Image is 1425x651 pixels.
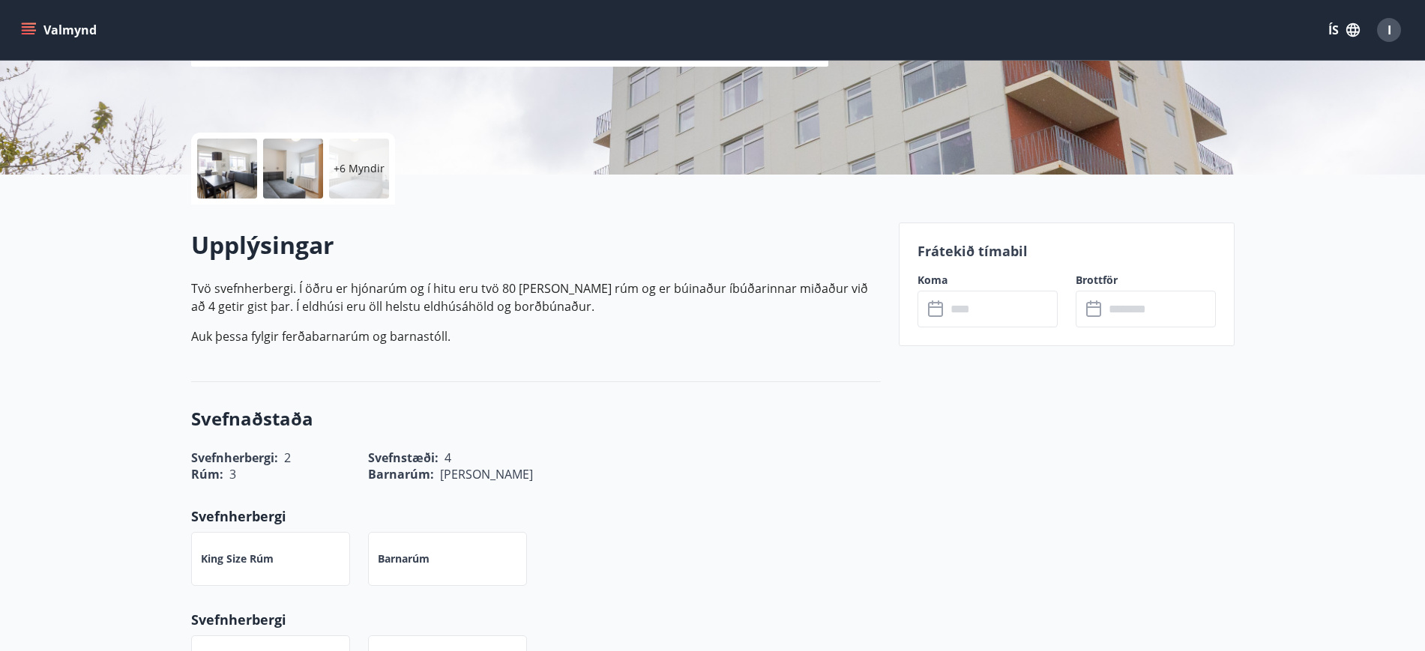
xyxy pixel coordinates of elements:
[191,279,881,315] p: Tvö svefnherbergi. Í öðru er hjónarúm og í hitu eru tvö 80 [PERSON_NAME] rúm og er búinaður íbúða...
[201,551,274,566] p: King Size rúm
[191,327,881,345] p: Auk þessa fylgir ferðabarnarúm og barnastóll.
[440,466,533,482] span: [PERSON_NAME]
[1076,273,1216,288] label: Brottför
[191,466,223,482] span: Rúm :
[1388,22,1391,38] span: I
[918,273,1058,288] label: Koma
[918,241,1216,261] p: Frátekið tímabil
[191,506,881,526] p: Svefnherbergi
[18,16,103,43] button: menu
[229,466,236,482] span: 3
[1320,16,1368,43] button: ÍS
[1371,12,1407,48] button: I
[368,466,434,482] span: Barnarúm :
[191,610,881,629] p: Svefnherbergi
[191,228,881,261] h2: Upplýsingar
[334,161,385,176] p: +6 Myndir
[191,406,881,432] h3: Svefnaðstaða
[378,551,430,566] p: Barnarúm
